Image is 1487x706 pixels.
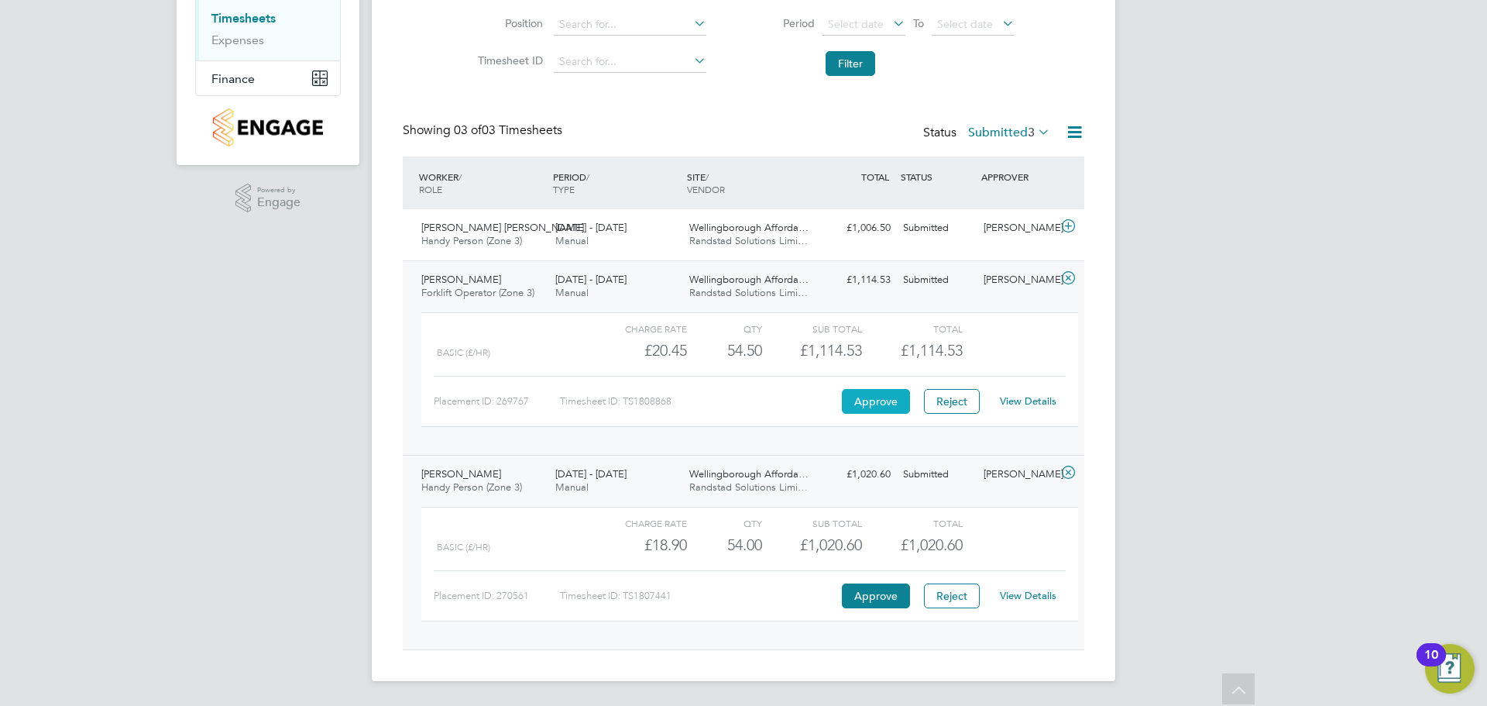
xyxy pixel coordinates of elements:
[689,221,809,234] span: Wellingborough Afforda…
[554,14,706,36] input: Search for...
[196,61,340,95] button: Finance
[977,462,1058,487] div: [PERSON_NAME]
[862,319,962,338] div: Total
[1028,125,1035,140] span: 3
[706,170,709,183] span: /
[745,16,815,30] label: Period
[689,234,808,247] span: Randstad Solutions Limi…
[415,163,549,203] div: WORKER
[555,480,589,494] span: Manual
[689,467,809,480] span: Wellingborough Afforda…
[862,514,962,532] div: Total
[454,122,562,138] span: 03 Timesheets
[828,17,884,31] span: Select date
[554,51,706,73] input: Search for...
[689,480,808,494] span: Randstad Solutions Limi…
[897,267,977,293] div: Submitted
[587,532,687,558] div: £18.90
[549,163,683,203] div: PERIOD
[587,319,687,338] div: Charge rate
[968,125,1050,140] label: Submitted
[555,286,589,299] span: Manual
[437,347,490,358] span: Basic (£/HR)
[937,17,993,31] span: Select date
[687,183,725,195] span: VENDOR
[421,286,534,299] span: Forklift Operator (Zone 3)
[213,108,322,146] img: countryside-properties-logo-retina.png
[1424,655,1438,675] div: 10
[762,514,862,532] div: Sub Total
[403,122,565,139] div: Showing
[434,389,560,414] div: Placement ID: 269767
[861,170,889,183] span: TOTAL
[421,221,584,234] span: [PERSON_NAME] [PERSON_NAME]
[211,33,264,47] a: Expenses
[555,221,627,234] span: [DATE] - [DATE]
[683,163,817,203] div: SITE
[555,234,589,247] span: Manual
[687,532,762,558] div: 54.00
[901,536,963,554] span: £1,020.60
[421,480,522,494] span: Handy Person (Zone 3)
[924,389,980,414] button: Reject
[897,163,977,191] div: STATUS
[257,196,300,209] span: Engage
[908,13,929,33] span: To
[816,215,897,241] div: £1,006.50
[1000,589,1056,602] a: View Details
[977,267,1058,293] div: [PERSON_NAME]
[977,215,1058,241] div: [PERSON_NAME]
[687,514,762,532] div: QTY
[437,542,490,553] span: Basic (£/HR)
[586,170,589,183] span: /
[687,319,762,338] div: QTY
[421,273,501,286] span: [PERSON_NAME]
[458,170,462,183] span: /
[211,11,276,26] a: Timesheets
[762,532,862,558] div: £1,020.60
[257,184,300,197] span: Powered by
[555,467,627,480] span: [DATE] - [DATE]
[473,16,543,30] label: Position
[689,273,809,286] span: Wellingborough Afforda…
[211,71,255,86] span: Finance
[1425,644,1475,694] button: Open Resource Center, 10 new notifications
[421,234,522,247] span: Handy Person (Zone 3)
[897,462,977,487] div: Submitted
[560,584,838,608] div: Timesheet ID: TS1807441
[816,267,897,293] div: £1,114.53
[454,122,482,138] span: 03 of
[826,51,875,76] button: Filter
[553,183,575,195] span: TYPE
[560,389,838,414] div: Timesheet ID: TS1808868
[421,467,501,480] span: [PERSON_NAME]
[842,584,910,608] button: Approve
[977,163,1058,191] div: APPROVER
[555,273,627,286] span: [DATE] - [DATE]
[1000,394,1056,408] a: View Details
[924,584,980,608] button: Reject
[901,341,963,360] span: £1,114.53
[762,338,862,363] div: £1,114.53
[842,389,910,414] button: Approve
[762,319,862,338] div: Sub Total
[687,338,762,363] div: 54.50
[689,286,808,299] span: Randstad Solutions Limi…
[816,462,897,487] div: £1,020.60
[923,122,1053,144] div: Status
[587,514,687,532] div: Charge rate
[587,338,687,363] div: £20.45
[195,108,341,146] a: Go to home page
[897,215,977,241] div: Submitted
[473,53,543,67] label: Timesheet ID
[419,183,442,195] span: ROLE
[434,584,560,608] div: Placement ID: 270561
[235,184,301,213] a: Powered byEngage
